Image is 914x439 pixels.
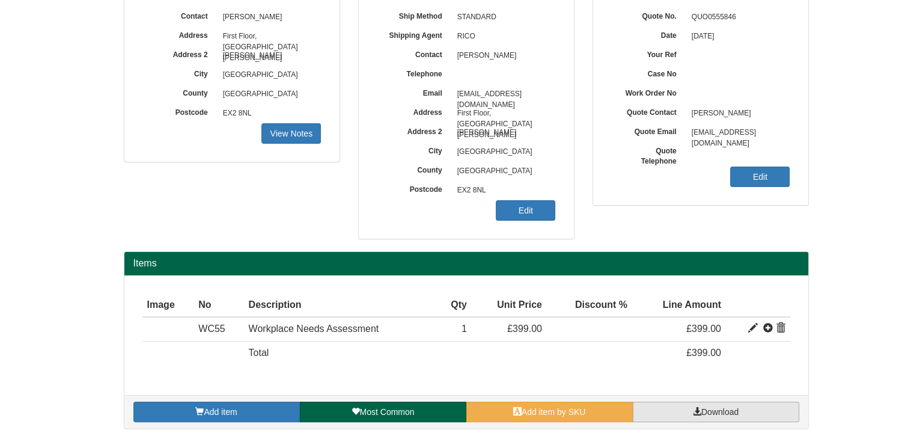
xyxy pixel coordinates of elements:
span: [EMAIL_ADDRESS][DOMAIN_NAME] [451,85,556,104]
th: Qty [436,293,472,318]
th: Image [142,293,194,318]
td: Total [244,342,437,365]
label: Telephone [377,66,451,79]
a: Edit [496,200,555,221]
label: Quote Telephone [611,143,686,167]
span: Add item [204,407,237,417]
span: EX2 8NL [451,181,556,200]
label: Ship Method [377,8,451,22]
span: [GEOGRAPHIC_DATA] [217,85,321,104]
label: Address 2 [142,46,217,60]
label: City [377,143,451,156]
span: [PERSON_NAME] [217,8,321,27]
label: Quote Contact [611,104,686,118]
label: Date [611,27,686,41]
span: [GEOGRAPHIC_DATA] [451,162,556,181]
label: Quote Email [611,123,686,137]
label: Contact [377,46,451,60]
h2: Items [133,258,799,269]
th: Line Amount [632,293,726,318]
span: Most Common [359,407,414,417]
span: £399.00 [686,324,721,334]
label: Postcode [142,104,217,118]
label: County [142,85,217,99]
span: QUO0555846 [686,8,790,27]
span: Workplace Needs Assessment [249,324,379,334]
th: Description [244,293,437,318]
span: First Floor, [GEOGRAPHIC_DATA][PERSON_NAME] [451,104,556,123]
th: Unit Price [472,293,547,318]
span: £399.00 [507,324,542,334]
span: STANDARD [451,8,556,27]
span: EX2 8NL [217,104,321,123]
span: 1 [462,324,467,334]
th: Discount % [547,293,632,318]
label: Shipping Agent [377,27,451,41]
span: Download [701,407,739,417]
span: [DATE] [686,27,790,46]
label: Email [377,85,451,99]
span: £399.00 [686,348,721,358]
a: Download [633,402,799,422]
a: View Notes [261,123,321,144]
span: [PERSON_NAME] [217,46,321,66]
label: Postcode [377,181,451,195]
label: Address [142,27,217,41]
label: Case No [611,66,686,79]
label: City [142,66,217,79]
a: Edit [730,167,790,187]
th: No [193,293,243,318]
span: [PERSON_NAME] [451,46,556,66]
label: Address [377,104,451,118]
label: Your Ref [611,46,686,60]
span: [EMAIL_ADDRESS][DOMAIN_NAME] [686,123,790,143]
span: RICO [451,27,556,46]
span: First Floor, [GEOGRAPHIC_DATA][PERSON_NAME] [217,27,321,46]
label: Quote No. [611,8,686,22]
label: County [377,162,451,176]
span: [GEOGRAPHIC_DATA] [217,66,321,85]
span: [PERSON_NAME] [451,123,556,143]
span: [PERSON_NAME] [686,104,790,123]
span: [GEOGRAPHIC_DATA] [451,143,556,162]
label: Work Order No [611,85,686,99]
span: Add item by SKU [522,407,586,417]
td: WC55 [193,317,243,341]
label: Address 2 [377,123,451,137]
label: Contact [142,8,217,22]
